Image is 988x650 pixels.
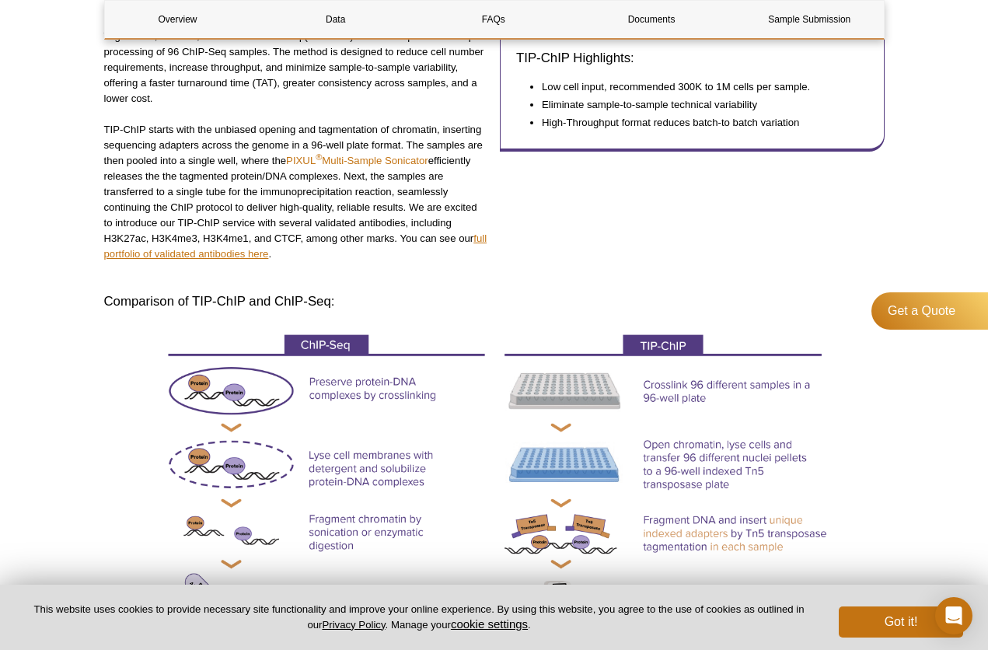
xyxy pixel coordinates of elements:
a: Overview [105,1,251,38]
li: Eliminate sample-to-sample technical variability [542,97,853,113]
p: This website uses cookies to provide necessary site functionality and improve your online experie... [25,603,813,632]
a: Data [263,1,409,38]
button: Got it! [839,606,963,638]
li: Low cell input, recommended 300K to 1M cells per sample. [542,79,853,95]
h3: Comparison of TIP-ChIP and ChIP-Seq: [104,292,885,311]
a: Get a Quote [871,292,988,330]
a: Sample Submission [736,1,882,38]
a: Privacy Policy [322,619,385,631]
a: Documents [578,1,724,38]
a: PIXUL®Multi-Sample Sonicator [286,155,428,166]
p: TIP-ChIP starts with the unbiased opening and tagmentation of chromatin, inserting sequencing ada... [104,122,489,262]
sup: ® [316,152,322,162]
button: cookie settings [451,617,528,631]
div: Open Intercom Messenger [935,597,972,634]
li: High-Throughput format reduces batch-to batch variation [542,115,853,131]
p: Tagmented, Indexed, and Pooled ChIP-Seq (TIP-ChIP) was developed for the rapid processing of 96 C... [104,29,489,107]
h3: TIP-ChIP Highlights: [516,49,868,68]
a: FAQs [421,1,567,38]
